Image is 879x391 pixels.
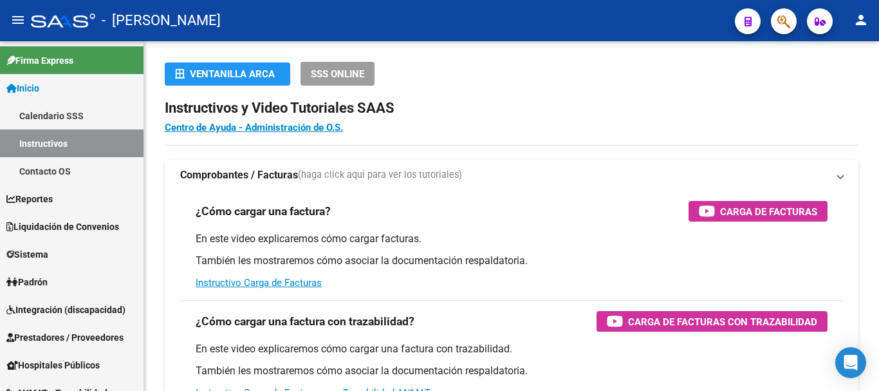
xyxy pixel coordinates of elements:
[102,6,221,35] span: - [PERSON_NAME]
[298,168,462,182] span: (haga click aquí para ver los tutoriales)
[6,81,39,95] span: Inicio
[196,202,331,220] h3: ¿Cómo cargar una factura?
[196,312,414,330] h3: ¿Cómo cargar una factura con trazabilidad?
[689,201,828,222] button: Carga de Facturas
[6,247,48,262] span: Sistema
[175,62,280,86] div: Ventanilla ARCA
[597,311,828,332] button: Carga de Facturas con Trazabilidad
[165,160,858,191] mat-expansion-panel-header: Comprobantes / Facturas(haga click aquí para ver los tutoriales)
[853,12,869,28] mat-icon: person
[165,96,858,120] h2: Instructivos y Video Tutoriales SAAS
[301,62,375,86] button: SSS ONLINE
[196,277,322,289] a: Instructivo Carga de Facturas
[196,342,828,356] p: En este video explicaremos cómo cargar una factura con trazabilidad.
[10,12,26,28] mat-icon: menu
[165,62,290,86] button: Ventanilla ARCA
[628,314,817,330] span: Carga de Facturas con Trazabilidad
[835,347,866,378] div: Open Intercom Messenger
[6,330,124,345] span: Prestadores / Proveedores
[311,68,364,80] span: SSS ONLINE
[165,122,343,133] a: Centro de Ayuda - Administración de O.S.
[6,275,48,289] span: Padrón
[6,358,100,372] span: Hospitales Públicos
[720,204,817,220] span: Carga de Facturas
[6,192,53,206] span: Reportes
[180,168,298,182] strong: Comprobantes / Facturas
[6,53,73,68] span: Firma Express
[196,254,828,268] p: También les mostraremos cómo asociar la documentación respaldatoria.
[196,232,828,246] p: En este video explicaremos cómo cargar facturas.
[196,364,828,378] p: También les mostraremos cómo asociar la documentación respaldatoria.
[6,303,125,317] span: Integración (discapacidad)
[6,220,119,234] span: Liquidación de Convenios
